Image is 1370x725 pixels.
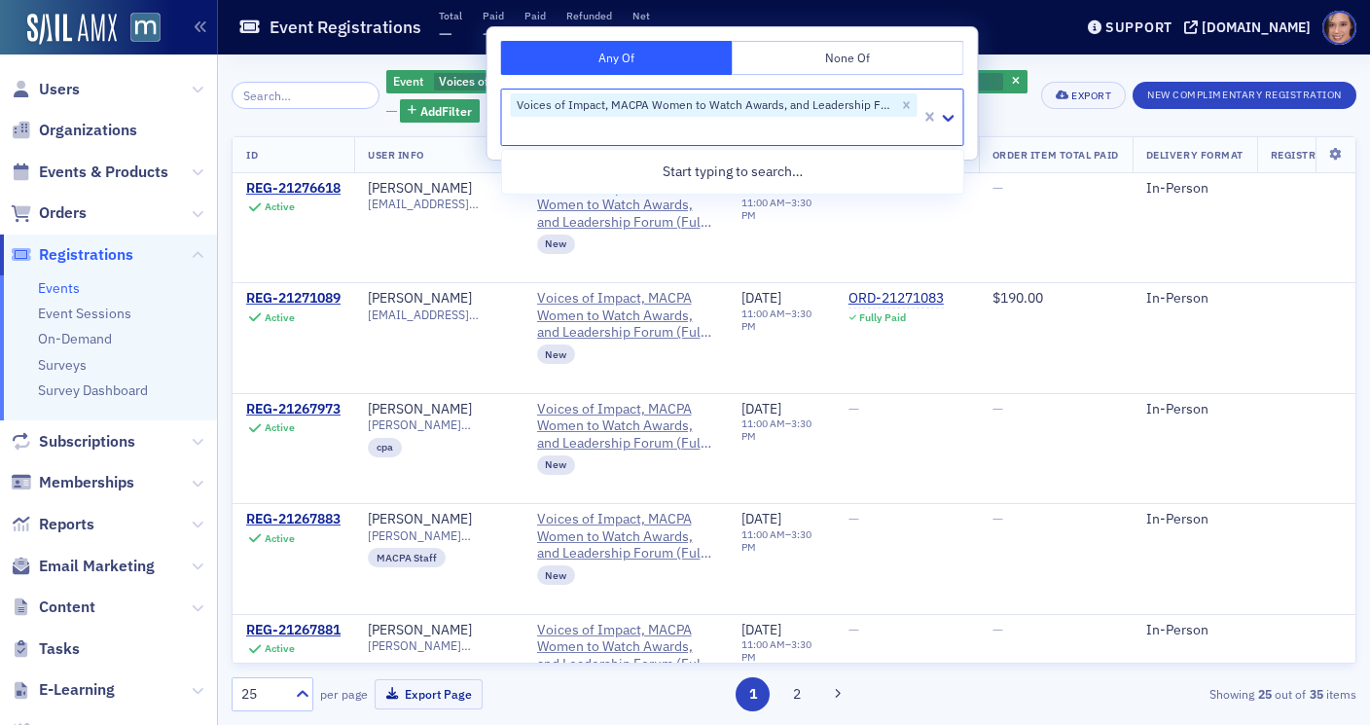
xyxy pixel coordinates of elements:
[265,200,295,213] div: Active
[117,13,161,46] a: View Homepage
[1146,622,1244,639] div: In-Person
[501,41,733,75] button: Any Of
[848,179,859,197] span: —
[11,431,135,453] a: Subscriptions
[368,180,472,198] a: [PERSON_NAME]
[524,22,538,45] span: —
[38,381,148,399] a: Survey Dashboard
[741,196,785,209] time: 11:00 AM
[39,244,133,266] span: Registrations
[1184,20,1317,34] button: [DOMAIN_NAME]
[1146,290,1244,308] div: In-Person
[265,311,295,324] div: Active
[39,162,168,183] span: Events & Products
[537,180,714,232] a: Voices of Impact, MACPA Women to Watch Awards, and Leadership Forum (Full Day Attendance)
[1041,82,1126,109] button: Export
[992,289,1043,307] span: $190.00
[11,597,95,618] a: Content
[130,13,161,43] img: SailAMX
[848,400,859,417] span: —
[995,685,1356,703] div: Showing out of items
[537,565,576,585] div: New
[741,196,811,222] time: 3:30 PM
[320,685,368,703] label: per page
[241,684,284,705] div: 25
[741,417,821,443] div: –
[524,9,546,22] p: Paid
[511,93,896,117] div: Voices of Impact, MACPA Women to Watch Awards, and Leadership Forum (Full Day Attendance) [[DATE]...
[741,417,785,430] time: 11:00 AM
[11,244,133,266] a: Registrations
[270,16,421,39] h1: Event Registrations
[368,438,402,457] div: cpa
[11,162,168,183] a: Events & Products
[368,417,510,432] span: [PERSON_NAME][EMAIL_ADDRESS][DOMAIN_NAME]
[39,597,95,618] span: Content
[537,401,714,453] span: Voices of Impact, MACPA Women to Watch Awards, and Leadership Forum (Full Day Attendance)
[39,120,137,141] span: Organizations
[368,401,472,418] div: [PERSON_NAME]
[38,305,131,322] a: Event Sessions
[39,431,135,453] span: Subscriptions
[11,79,80,100] a: Users
[741,528,821,554] div: –
[39,556,155,577] span: Email Marketing
[11,472,134,493] a: Memberships
[439,73,975,103] span: Voices of Impact, MACPA Women to Watch Awards, and Leadership Forum (Full Day Attendance) [[DATE]...
[741,400,781,417] span: [DATE]
[1133,82,1356,109] button: New Complimentary Registration
[27,14,117,45] img: SailAMX
[39,638,80,660] span: Tasks
[992,148,1119,162] span: Order Item Total Paid
[368,622,472,639] div: [PERSON_NAME]
[502,154,963,190] div: Start typing to search…
[368,197,510,211] span: [EMAIL_ADDRESS][DOMAIN_NAME]
[1133,85,1356,102] a: New Complimentary Registration
[38,330,112,347] a: On-Demand
[733,41,964,75] button: None Of
[741,307,785,320] time: 11:00 AM
[11,120,137,141] a: Organizations
[246,511,341,528] div: REG-21267883
[439,9,462,22] p: Total
[232,82,379,109] input: Search…
[483,9,504,22] p: Paid
[1146,511,1244,528] div: In-Person
[632,22,646,45] span: —
[246,622,341,639] a: REG-21267881
[1146,148,1244,162] span: Delivery Format
[780,677,814,711] button: 2
[11,514,94,535] a: Reports
[1105,18,1172,36] div: Support
[246,290,341,308] a: REG-21271089
[246,148,258,162] span: ID
[38,279,80,297] a: Events
[1146,180,1244,198] div: In-Person
[741,527,811,554] time: 3:30 PM
[736,677,770,711] button: 1
[386,70,1027,94] div: Voices of Impact, MACPA Women to Watch Awards, and Leadership Forum (Full Day Attendance) [9/17/2...
[741,527,785,541] time: 11:00 AM
[246,401,341,418] a: REG-21267973
[368,290,472,308] a: [PERSON_NAME]
[400,99,480,124] button: AddFilter
[38,356,87,374] a: Surveys
[848,290,944,308] div: ORD-21271083
[537,622,714,673] a: Voices of Impact, MACPA Women to Watch Awards, and Leadership Forum (Full Day Attendance)
[896,93,918,117] div: Remove Voices of Impact, MACPA Women to Watch Awards, and Leadership Forum (Full Day Attendance) ...
[566,9,612,22] p: Refunded
[39,472,134,493] span: Memberships
[537,455,576,475] div: New
[1146,401,1244,418] div: In-Person
[992,179,1003,197] span: —
[11,556,155,577] a: Email Marketing
[368,638,510,653] span: [PERSON_NAME][EMAIL_ADDRESS][DOMAIN_NAME]
[992,400,1003,417] span: —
